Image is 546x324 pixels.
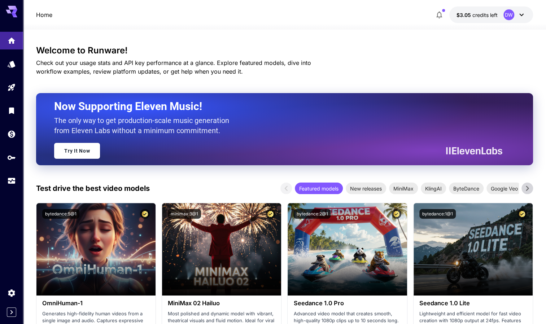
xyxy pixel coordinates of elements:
h3: MiniMax 02 Hailuo [168,300,275,307]
p: Test drive the best video models [36,183,150,194]
nav: breadcrumb [36,10,52,19]
div: MiniMax [389,183,418,194]
img: alt [288,203,407,295]
img: alt [162,203,281,295]
div: Models [7,60,16,69]
h3: Welcome to Runware! [36,45,533,56]
div: Wallet [7,130,16,139]
img: alt [414,203,533,295]
h3: Seedance 1.0 Lite [419,300,527,307]
div: Google Veo [486,183,522,194]
p: The only way to get production-scale music generation from Eleven Labs without a minimum commitment. [54,115,235,136]
span: Check out your usage stats and API key performance at a glance. Explore featured models, dive int... [36,59,311,75]
button: bytedance:1@1 [419,209,456,219]
div: Library [7,106,16,115]
span: MiniMax [389,185,418,192]
button: bytedance:5@1 [42,209,79,219]
h3: Seedance 1.0 Pro [293,300,401,307]
button: Certified Model – Vetted for best performance and includes a commercial license. [266,209,275,219]
span: ByteDance [449,185,484,192]
h2: Now Supporting Eleven Music! [54,100,497,113]
span: Featured models [295,185,343,192]
div: Settings [7,288,16,297]
div: DW [503,9,514,20]
span: Google Veo [486,185,522,192]
div: Playground [7,83,16,92]
span: $3.05 [457,12,472,18]
button: Certified Model – Vetted for best performance and includes a commercial license. [392,209,401,219]
span: KlingAI [421,185,446,192]
h3: OmniHuman‑1 [42,300,150,307]
button: minimax:3@1 [168,209,201,219]
div: New releases [346,183,386,194]
button: Expand sidebar [7,307,16,317]
a: Home [36,10,52,19]
div: KlingAI [421,183,446,194]
span: New releases [346,185,386,192]
button: $3.05161DW [449,6,533,23]
div: $3.05161 [457,11,498,19]
button: Certified Model – Vetted for best performance and includes a commercial license. [517,209,527,219]
span: credits left [472,12,498,18]
div: ByteDance [449,183,484,194]
a: Try It Now [54,143,100,159]
div: API Keys [7,153,16,162]
div: Usage [7,176,16,185]
button: bytedance:2@1 [293,209,331,219]
img: alt [36,203,156,295]
button: Certified Model – Vetted for best performance and includes a commercial license. [140,209,150,219]
div: Featured models [295,183,343,194]
div: Home [7,34,16,43]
